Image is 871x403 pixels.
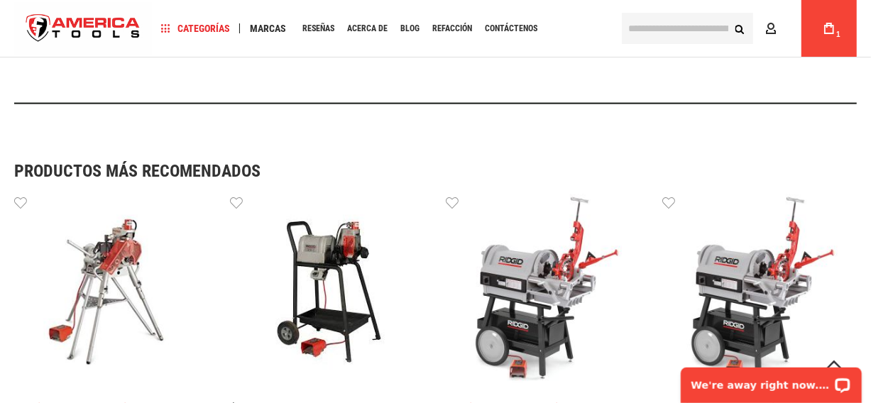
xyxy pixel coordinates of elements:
a: Marcas [243,19,292,38]
img: RIDGID 26097 1/4" - 4" NPT MÁQUINA DE MANDRIL DE MARTILLO [447,194,641,389]
font: Productos más recomendados [14,162,261,182]
font: Refacción [432,23,472,33]
a: Reseñas [296,19,341,38]
button: Buscar [726,15,753,42]
font: Contáctenos [485,23,537,33]
a: logotipo de la tienda [14,2,152,55]
font: Marcas [250,23,286,34]
img: Ranuradora de rodillos RIDGID 65902 completa, 230 V, modelo 918-I [230,194,424,389]
img: Herramientas de América [14,2,152,55]
font: Blog [400,23,420,33]
a: Blog [394,19,426,38]
font: Acerca de [347,23,388,33]
img: RIDGID 29858 MÁQUINA ROSCADORA 1224 220 V NPT [662,194,857,389]
a: Contáctenos [478,19,544,38]
font: 1 [836,31,840,38]
iframe: Widget de chat LiveChat [672,358,871,403]
a: Refacción [426,19,478,38]
font: Reseñas [302,23,334,33]
font: Categorías [177,23,230,34]
a: Categorías [155,19,236,38]
a: Acerca de [341,19,394,38]
img: Ranuradora de rodillos RIDGID 95782 920 con juegos de rodillos de pared estándar de 2" a 6" (esca... [14,194,209,389]
font: Cuenta [782,23,818,34]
